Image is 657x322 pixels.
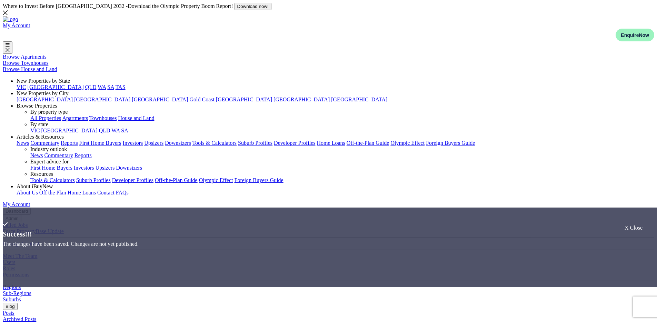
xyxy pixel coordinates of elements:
[3,22,30,28] a: account
[616,29,654,41] button: EnquireNow
[30,159,69,164] a: Expert advice for
[116,190,129,195] a: FAQs
[3,16,654,22] a: navigations
[3,303,18,310] button: Blog
[17,103,57,109] a: Browse Properties
[17,140,29,146] a: News
[3,284,21,290] a: Regions
[107,84,114,90] a: SA
[99,128,110,133] a: QLD
[74,97,130,102] a: [GEOGRAPHIC_DATA]
[639,32,649,38] span: Now
[30,140,59,146] a: Commentary
[390,140,425,146] a: Olympic Effect
[235,177,283,183] a: Foreign Buyers Guide
[123,140,143,146] a: Investors
[3,16,18,22] img: logo
[132,97,188,102] a: [GEOGRAPHIC_DATA]
[76,177,111,183] a: Suburb Profiles
[331,97,387,102] a: [GEOGRAPHIC_DATA]
[274,140,315,146] a: Developer Profiles
[95,165,115,171] a: Upsizers
[273,97,330,102] a: [GEOGRAPHIC_DATA]
[74,165,94,171] a: Investors
[3,201,30,207] a: account
[3,296,21,302] a: Suburbs
[61,140,78,146] a: Reports
[30,121,48,127] a: By state
[17,90,69,96] a: New Properties by City
[97,190,115,195] a: Contact
[30,171,53,177] a: Resources
[74,152,92,158] a: Reports
[3,54,47,60] a: Browse Apartments
[79,140,121,146] a: First Home Buyers
[3,60,48,66] a: Browse Townhouses
[3,3,235,9] span: Where to Invest Before [GEOGRAPHIC_DATA] 2032 -
[144,140,163,146] a: Upsizers
[17,97,73,102] a: [GEOGRAPHIC_DATA]
[30,109,68,115] a: By property type
[28,84,84,90] a: [GEOGRAPHIC_DATA]
[155,177,198,183] a: Off-the-Plan Guide
[30,165,72,171] a: First Home Buyers
[30,115,61,121] a: All Properties
[111,128,120,133] a: WA
[17,190,38,195] a: About Us
[30,152,43,158] a: News
[68,190,96,195] a: Home Loans
[17,84,26,90] a: VIC
[121,128,128,133] a: SA
[89,115,117,121] a: Townhouses
[3,316,36,322] a: Archived Posts
[165,140,191,146] a: Downsizers
[17,134,64,140] a: Articles & Resources
[192,140,237,146] a: Tools & Calculators
[317,140,345,146] a: Home Loans
[30,128,40,133] a: VIC
[39,190,66,195] a: Off the Plan
[3,66,57,72] a: Browse House and Land
[3,41,12,54] button: Toggle navigation
[41,128,98,133] a: [GEOGRAPHIC_DATA]
[116,165,142,171] a: Downsizers
[625,225,643,231] div: X Close
[85,84,97,90] a: QLD
[98,84,106,90] a: WA
[17,183,53,189] a: About iBuyNew
[128,3,233,9] span: Download the Olympic Property Boom Report!
[3,290,31,296] a: Sub-Regions
[62,115,88,121] a: Apartments
[426,140,475,146] a: Foreign Buyers Guide
[30,177,75,183] a: Tools & Calculators
[347,140,389,146] a: Off-the-Plan Guide
[216,97,272,102] a: [GEOGRAPHIC_DATA]
[118,115,155,121] a: House and Land
[3,310,14,316] a: Posts
[30,146,67,152] a: Industry outlook
[112,177,153,183] a: Developer Profiles
[199,177,233,183] a: Olympic Effect
[44,152,73,158] a: Commentary
[17,78,70,84] a: New Properties by State
[235,3,271,10] button: Download now!
[238,140,272,146] a: Suburb Profiles
[189,97,214,102] a: Gold Coast
[116,84,126,90] a: TAS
